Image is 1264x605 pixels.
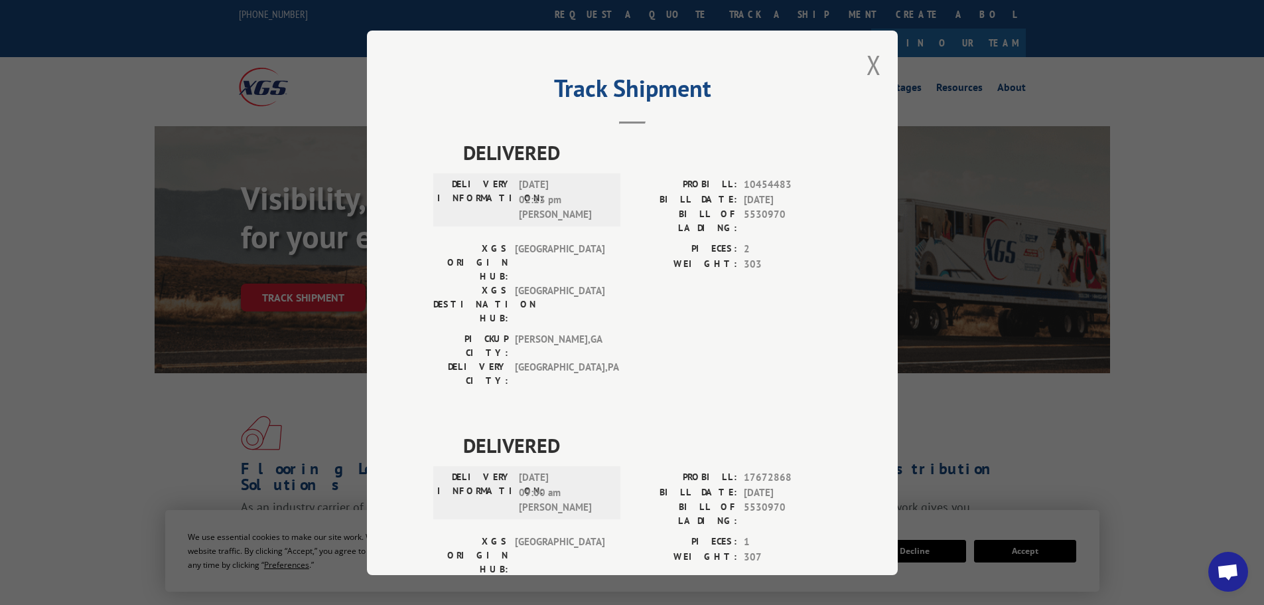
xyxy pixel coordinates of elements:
[433,360,508,388] label: DELIVERY CITY:
[437,177,512,222] label: DELIVERY INFORMATION:
[744,500,831,528] span: 5530970
[433,284,508,325] label: XGS DESTINATION HUB:
[433,332,508,360] label: PICKUP CITY:
[632,256,737,272] label: WEIGHT:
[519,177,608,222] span: [DATE] 02:13 pm [PERSON_NAME]
[632,177,737,193] label: PROBILL:
[867,47,881,82] button: Close modal
[632,549,737,564] label: WEIGHT:
[632,242,737,257] label: PIECES:
[433,242,508,284] label: XGS ORIGIN HUB:
[632,192,737,207] label: BILL DATE:
[632,470,737,485] label: PROBILL:
[744,177,831,193] span: 10454483
[515,284,604,325] span: [GEOGRAPHIC_DATA]
[515,242,604,284] span: [GEOGRAPHIC_DATA]
[515,332,604,360] span: [PERSON_NAME] , GA
[463,137,831,167] span: DELIVERED
[433,535,508,576] label: XGS ORIGIN HUB:
[632,535,737,550] label: PIECES:
[744,256,831,272] span: 303
[632,485,737,500] label: BILL DATE:
[463,430,831,460] span: DELIVERED
[744,207,831,235] span: 5530970
[744,549,831,564] span: 307
[632,500,737,528] label: BILL OF LADING:
[744,470,831,485] span: 17672868
[433,79,831,104] h2: Track Shipment
[744,485,831,500] span: [DATE]
[744,242,831,257] span: 2
[744,192,831,207] span: [DATE]
[515,535,604,576] span: [GEOGRAPHIC_DATA]
[515,360,604,388] span: [GEOGRAPHIC_DATA] , PA
[632,207,737,235] label: BILL OF LADING:
[437,470,512,515] label: DELIVERY INFORMATION:
[744,535,831,550] span: 1
[1208,552,1248,592] div: Open chat
[519,470,608,515] span: [DATE] 09:00 am [PERSON_NAME]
